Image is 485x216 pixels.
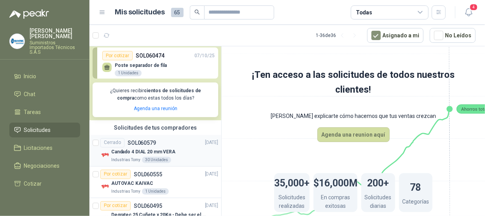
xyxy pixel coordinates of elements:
h1: 35,000+ [274,174,310,191]
a: Inicio [9,69,80,84]
p: 07/10/25 [194,52,215,60]
p: [PERSON_NAME] [PERSON_NAME] [30,28,80,39]
span: Chat [24,90,36,98]
div: 1 - 36 de 36 [316,29,361,42]
p: Candado 4 DIAL 20 mm VERA [111,148,175,156]
a: Por cotizarSOL06047407/10/25 Poste separador de fila1 Unidades [93,47,218,79]
p: Suministros Importados Técnicos S.A.S [30,40,80,54]
p: Categorías [402,197,429,208]
img: Logo peakr [9,9,49,19]
a: Por cotizarSOL060555[DATE] Company LogoAUTOVAC KAIVACIndustrias Tomy1 Unidades [89,167,221,198]
p: Industrias Tomy [111,157,140,163]
p: SOL060555 [134,172,162,177]
div: Por cotizar [100,170,131,179]
span: Tareas [24,108,41,116]
span: Negociaciones [24,162,60,170]
a: Cotizar [9,176,80,191]
p: Poste separador de fila [115,63,167,68]
h1: Mis solicitudes [115,7,165,18]
p: Solicitudes diarias [361,193,395,212]
h1: $16,000M [313,174,357,191]
div: Por cotizar [100,201,131,211]
div: Todas [356,8,372,17]
p: AUTOVAC KAIVAC [111,180,153,187]
a: CerradoSOL060579[DATE] Company LogoCandado 4 DIAL 20 mm VERAIndustrias Tomy30 Unidades [89,135,221,167]
span: Licitaciones [24,144,53,152]
div: Cerrado [100,138,124,148]
p: [DATE] [205,170,218,178]
a: Negociaciones [9,158,80,173]
span: Cotizar [24,179,42,188]
p: [DATE] [205,139,218,146]
p: Solicitudes realizadas [274,193,310,212]
p: SOL060474 [136,51,165,60]
img: Company Logo [100,151,110,160]
div: 1 Unidades [115,70,142,76]
a: Tareas [9,105,80,119]
p: Industrias Tomy [111,188,140,195]
div: Solicitudes de tus compradores [89,120,221,135]
div: Por cotizar [102,51,133,60]
div: 30 Unidades [142,157,171,163]
div: 1 Unidades [142,188,169,195]
p: SOL060495 [134,203,162,209]
p: ¿Quieres recibir como estas todos los días? [97,87,214,102]
span: 65 [171,8,184,17]
img: Company Logo [10,34,25,49]
span: Inicio [24,72,37,81]
p: SOL060579 [128,140,156,146]
img: Company Logo [100,182,110,191]
a: Agenda una reunión [134,106,177,111]
span: search [194,9,200,15]
button: Asignado a mi [367,28,424,43]
a: Licitaciones [9,140,80,155]
h1: 78 [410,178,421,195]
span: Solicitudes [24,126,51,134]
h1: 200+ [367,174,389,191]
button: 4 [462,5,476,19]
p: [DATE] [205,202,218,209]
button: No Leídos [430,28,476,43]
b: cientos de solicitudes de compra [117,88,201,101]
button: Agenda una reunion aquí [317,127,390,142]
p: En compras exitosas [313,193,357,212]
a: Solicitudes [9,123,80,137]
span: 4 [469,4,478,11]
a: Chat [9,87,80,102]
